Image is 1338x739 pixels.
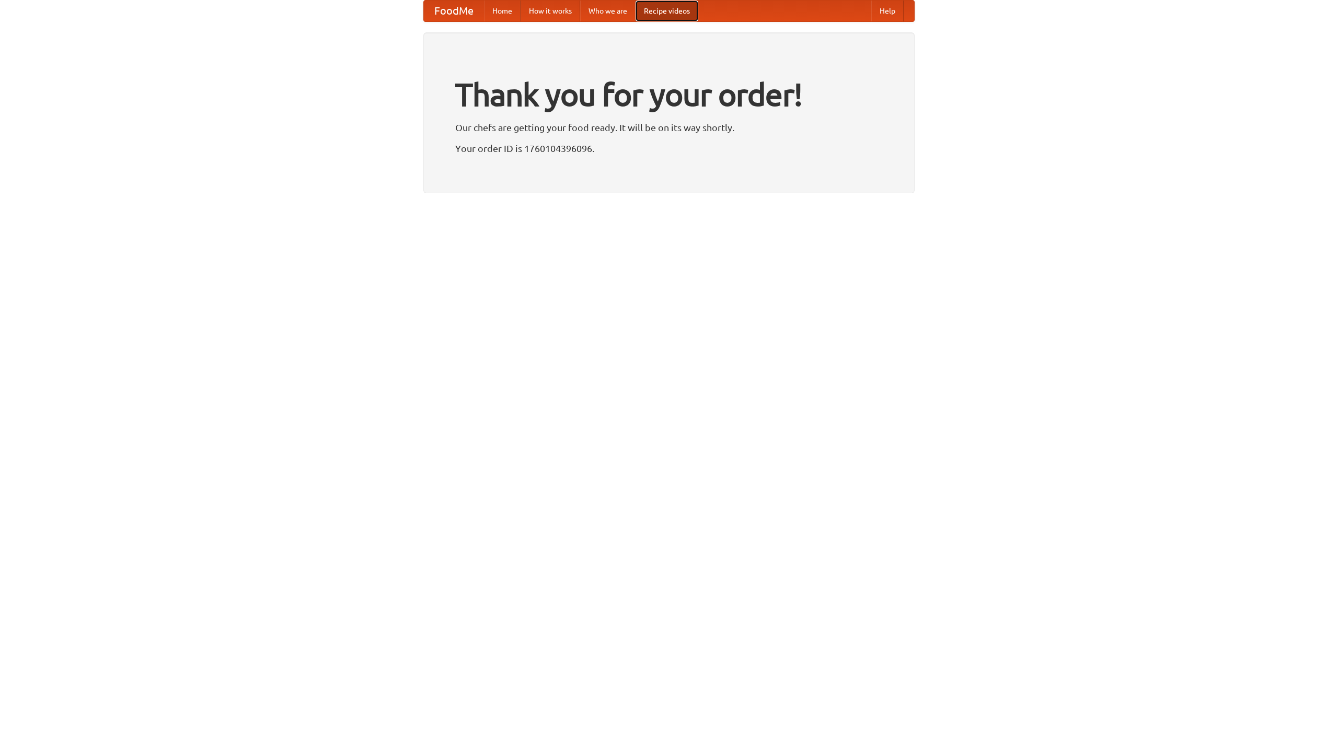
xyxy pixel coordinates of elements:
a: Who we are [580,1,636,21]
p: Our chefs are getting your food ready. It will be on its way shortly. [455,120,883,135]
a: Recipe videos [636,1,698,21]
a: How it works [521,1,580,21]
a: FoodMe [424,1,484,21]
h1: Thank you for your order! [455,69,883,120]
a: Home [484,1,521,21]
p: Your order ID is 1760104396096. [455,140,883,156]
a: Help [871,1,904,21]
